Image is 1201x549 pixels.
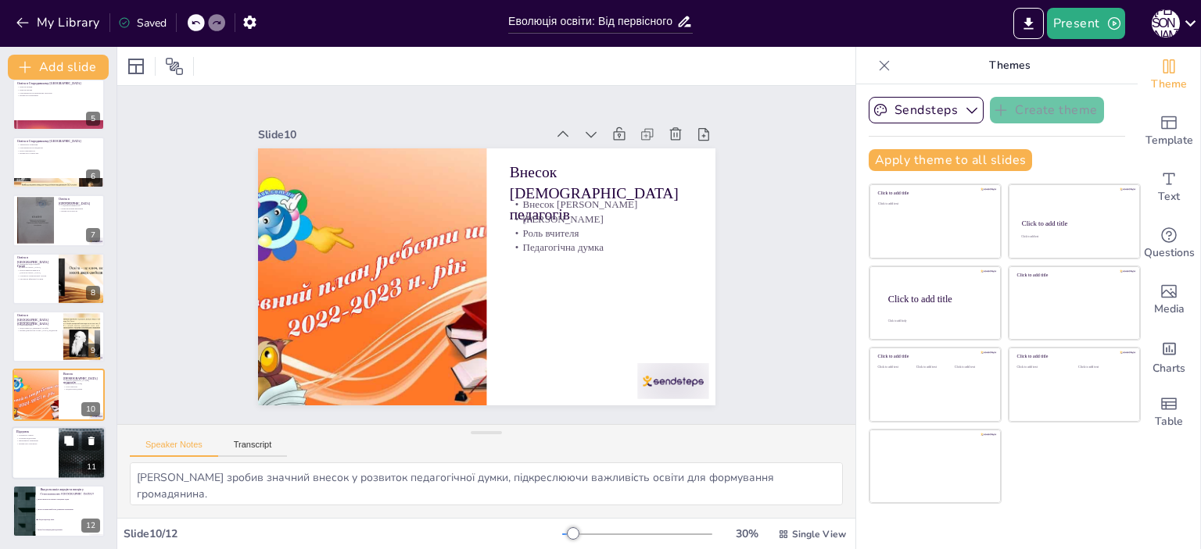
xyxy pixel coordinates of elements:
[1152,8,1180,39] button: А [PERSON_NAME]
[165,57,184,76] span: Position
[86,286,100,300] div: 8
[17,255,54,269] p: Освіта в [GEOGRAPHIC_DATA] Греції
[1151,76,1187,93] span: Theme
[16,437,54,440] p: Основи педагогіки
[1138,47,1200,103] div: Change the overall theme
[528,217,694,321] p: Внесок [PERSON_NAME]
[17,262,54,268] p: Військова підготовка в [GEOGRAPHIC_DATA]
[888,293,988,304] div: Click to add title
[1078,365,1128,369] div: Click to add text
[17,323,59,326] p: Різні типи шкіл
[897,47,1122,84] p: Themes
[17,149,100,152] p: Культ писемності
[59,207,100,210] p: Різні програми навчання
[878,191,990,196] div: Click to add title
[1017,365,1067,369] div: Click to add text
[13,369,105,420] div: 10
[1138,159,1200,216] div: Add text boxes
[507,254,672,358] p: Педагогічна думка
[17,139,100,144] p: Освіта в Стародавньому [GEOGRAPHIC_DATA]
[63,382,100,385] p: [PERSON_NAME]
[508,10,676,33] input: Insert title
[16,439,54,442] p: Важливість навчання
[1154,301,1185,318] span: Media
[521,229,687,333] p: [PERSON_NAME]
[1152,9,1180,37] div: А [PERSON_NAME]
[86,112,100,126] div: 5
[16,442,54,445] p: Вплив на сучасність
[12,10,106,35] button: My Library
[124,526,562,541] div: Slide 10 / 12
[1145,132,1193,149] span: Template
[12,426,106,479] div: 11
[878,202,990,206] div: Click to add text
[16,433,54,437] p: Розвиток освіти
[130,440,218,457] button: Speaker Notes
[1138,328,1200,384] div: Add charts and graphs
[878,354,990,359] div: Click to add title
[38,519,104,520] span: Обидві відповіді вірні.
[792,528,846,540] span: Single View
[17,81,100,86] p: Освіта в Стародавньому [GEOGRAPHIC_DATA]
[124,54,149,79] div: Layout
[59,198,100,206] p: Освіта в [GEOGRAPHIC_DATA]
[17,277,54,280] p: Гнучкість афінської освіти
[82,431,101,450] button: Delete Slide
[869,97,984,123] button: Sendsteps
[13,194,105,246] div: 7
[13,485,105,537] div: 12
[1017,354,1129,359] div: Click to add title
[17,144,100,147] p: Тривалість навчання
[17,326,59,330] p: Підготовка до державної служби
[86,228,100,242] div: 7
[16,429,54,433] p: Підсумок
[59,201,100,205] p: Кастові школи
[878,365,913,369] div: Click to add text
[86,169,100,184] div: 6
[955,365,990,369] div: Click to add text
[82,460,101,474] div: 11
[990,97,1104,123] button: Create theme
[17,313,59,326] p: Освіта в [GEOGRAPHIC_DATA] [GEOGRAPHIC_DATA]
[17,94,100,97] p: Вплив на управління
[38,509,104,511] span: Вони готували майбутніх державних чиновників.
[17,152,100,155] p: Вплив на суспільство
[63,387,100,390] p: Педагогічна думка
[345,30,602,187] div: Slide 10
[63,379,100,382] p: Внесок [PERSON_NAME]
[17,85,100,88] p: Школи жерців
[1158,188,1180,205] span: Text
[118,16,167,30] div: Saved
[514,241,679,345] p: Роль вчителя
[13,137,105,188] div: 6
[1138,216,1200,272] div: Get real-time input from your audience
[916,365,952,369] div: Click to add text
[81,519,100,533] div: 12
[17,321,59,324] p: Виховання в сім'ї
[1021,235,1125,238] div: Click to add text
[59,210,100,213] p: Вплив на культуру
[888,319,987,322] div: Click to add body
[17,269,54,274] p: Культурний розвиток в [GEOGRAPHIC_DATA]
[1153,360,1185,377] span: Charts
[38,529,104,530] span: Вони були місцем для відпочинку.
[1138,384,1200,440] div: Add a table
[1047,8,1125,39] button: Present
[8,55,109,80] button: Add slide
[521,185,712,332] p: Внесок [DEMOGRAPHIC_DATA] педагогів
[130,462,843,505] textarea: [PERSON_NAME] зробив значний внесок у розвиток педагогічної думки, підкреслюючи важливість освіти...
[63,384,100,387] p: Роль вчителя
[1013,8,1044,39] button: Export to PowerPoint
[728,526,765,541] div: 30 %
[40,487,100,496] p: Яка роль шкіл жерців та писців у Стародавньому [GEOGRAPHIC_DATA]?
[218,440,288,457] button: Transcript
[13,311,105,362] div: 9
[17,146,100,149] p: Різноманітність предметів
[1022,219,1126,227] div: Click to add title
[86,344,100,358] div: 9
[59,205,100,208] p: Соціальна нерівність
[1138,272,1200,328] div: Add images, graphics, shapes or video
[13,253,105,305] div: 8
[1138,103,1200,159] div: Add ready made slides
[1144,244,1195,262] span: Questions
